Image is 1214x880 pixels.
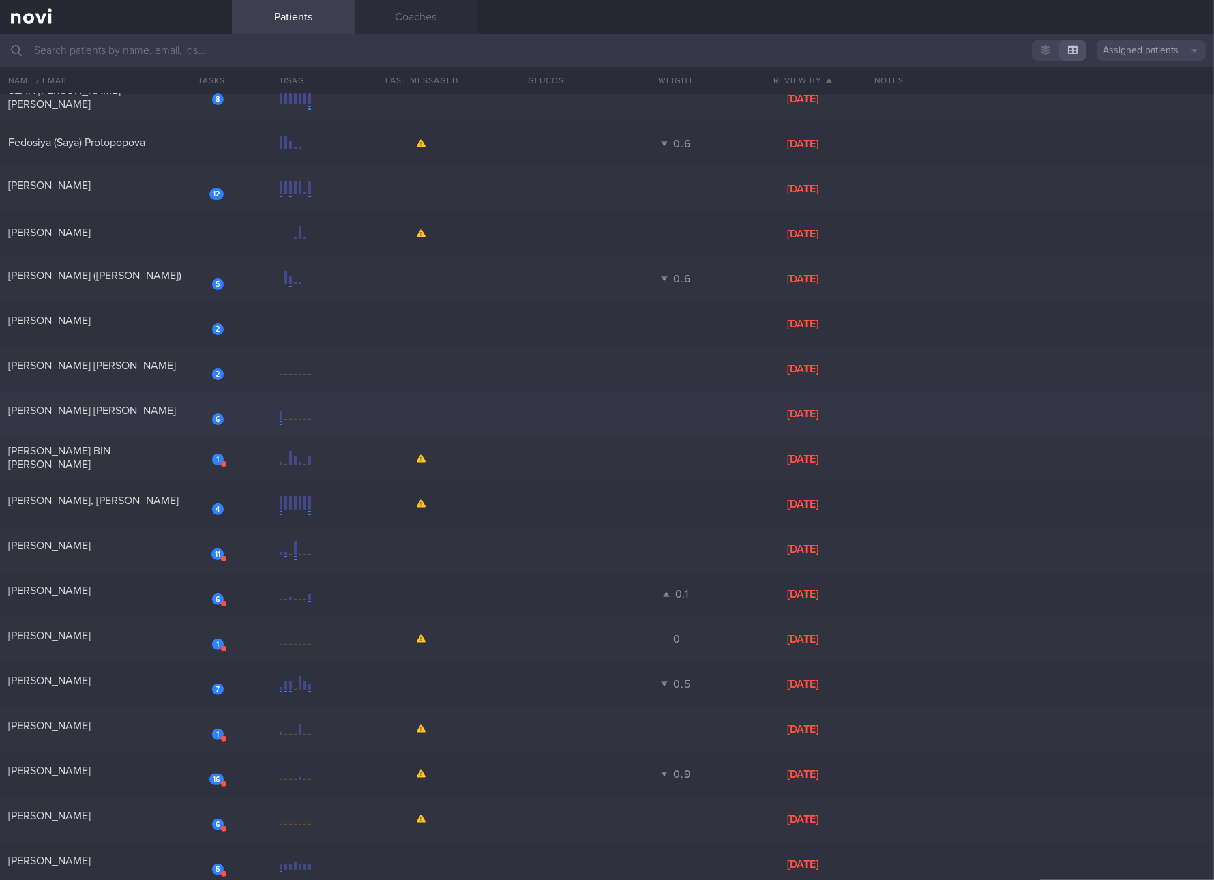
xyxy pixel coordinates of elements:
span: [PERSON_NAME] ([PERSON_NAME]) [8,270,181,281]
span: [PERSON_NAME] [8,855,91,866]
div: [DATE] [739,92,866,106]
div: [DATE] [739,857,866,871]
span: [PERSON_NAME], [PERSON_NAME] [8,495,179,506]
button: Review By [739,67,866,94]
div: 2 [212,368,224,380]
span: 0 [674,634,681,645]
span: [PERSON_NAME] [8,180,91,191]
div: Notes [866,67,1214,94]
div: 1 [212,639,224,650]
div: 7 [212,684,224,695]
div: [DATE] [739,452,866,466]
div: [DATE] [739,542,866,556]
span: [PERSON_NAME] [PERSON_NAME] [8,405,176,416]
div: [DATE] [739,137,866,151]
div: 8 [212,93,224,105]
button: Assigned patients [1097,40,1206,61]
button: Tasks [177,67,232,94]
div: [DATE] [739,587,866,601]
div: 6 [212,593,224,605]
div: 6 [212,819,224,830]
span: [PERSON_NAME] [8,315,91,326]
span: [PERSON_NAME] [PERSON_NAME] [8,360,176,371]
div: 5 [212,278,224,290]
div: [DATE] [739,677,866,691]
span: SEAH [PERSON_NAME] [PERSON_NAME] [8,85,121,110]
span: [PERSON_NAME] [8,765,91,776]
div: 2 [212,323,224,335]
span: 0.9 [673,769,690,780]
div: [DATE] [739,317,866,331]
div: [DATE] [739,767,866,781]
div: [DATE] [739,407,866,421]
span: 0.6 [673,274,690,284]
span: 0.5 [673,679,690,690]
div: [DATE] [739,272,866,286]
div: 11 [211,548,224,560]
span: 0.6 [673,138,690,149]
div: [DATE] [739,632,866,646]
button: Last Messaged [359,67,486,94]
div: 6 [212,413,224,425]
div: 12 [209,188,224,200]
span: [PERSON_NAME] [8,540,91,551]
button: Glucose [486,67,612,94]
div: 1 [212,454,224,465]
span: [PERSON_NAME] BIN [PERSON_NAME] [8,445,110,470]
div: 4 [212,503,224,515]
span: 0.1 [675,589,689,600]
div: [DATE] [739,497,866,511]
div: [DATE] [739,182,866,196]
div: Usage [232,67,359,94]
div: [DATE] [739,812,866,826]
div: [DATE] [739,227,866,241]
span: [PERSON_NAME] [8,630,91,641]
div: 1 [212,729,224,740]
div: [DATE] [739,362,866,376]
button: Weight [612,67,739,94]
span: [PERSON_NAME] [8,227,91,238]
span: [PERSON_NAME] [8,720,91,731]
span: [PERSON_NAME] [8,810,91,821]
div: 5 [212,864,224,875]
span: [PERSON_NAME] [8,675,91,686]
div: 16 [209,774,224,785]
span: Fedosiya (Saya) Protopopova [8,137,145,148]
span: [PERSON_NAME] [8,585,91,596]
div: [DATE] [739,722,866,736]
